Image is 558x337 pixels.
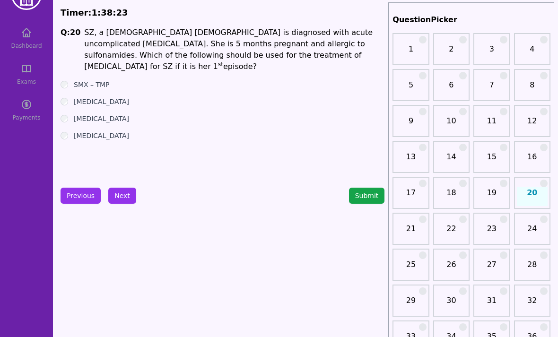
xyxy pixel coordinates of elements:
button: Submit [349,188,385,204]
a: 28 [517,259,548,278]
a: 9 [395,115,426,134]
a: 20 [517,187,548,206]
a: 5 [395,79,426,98]
span: 38 [101,8,113,17]
a: 27 [476,259,507,278]
a: 7 [476,79,507,98]
a: 8 [517,79,548,98]
a: 16 [517,151,548,170]
a: 24 [517,223,548,242]
a: 30 [436,295,467,314]
a: 13 [395,151,426,170]
a: 26 [436,259,467,278]
a: 6 [436,79,467,98]
a: 10 [436,115,467,134]
a: 18 [436,187,467,206]
a: 21 [395,223,426,242]
label: [MEDICAL_DATA] [74,97,129,106]
span: 23 [116,8,128,17]
a: 19 [476,187,507,206]
label: [MEDICAL_DATA] [74,114,129,123]
a: 11 [476,115,507,134]
a: 22 [436,223,467,242]
a: 3 [476,43,507,62]
label: [MEDICAL_DATA] [74,131,129,140]
a: 17 [395,187,426,206]
label: SMX – TMP [74,80,110,89]
a: 14 [436,151,467,170]
h2: QuestionPicker [392,14,550,26]
a: 23 [476,223,507,242]
a: 15 [476,151,507,170]
button: Next [108,188,136,204]
a: 32 [517,295,548,314]
div: Timer: : : [61,6,384,19]
a: 31 [476,295,507,314]
a: 4 [517,43,548,62]
h1: Q: 20 [61,27,80,72]
a: 1 [395,43,426,62]
a: 25 [395,259,426,278]
span: 1 [92,8,98,17]
p: SZ, a [DEMOGRAPHIC_DATA] [DEMOGRAPHIC_DATA] is diagnosed with acute uncomplicated [MEDICAL_DATA].... [84,27,384,72]
sup: st [218,61,223,68]
a: 29 [395,295,426,314]
a: 12 [517,115,548,134]
button: Previous [61,188,101,204]
a: 2 [436,43,467,62]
